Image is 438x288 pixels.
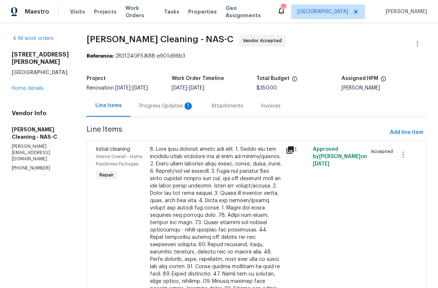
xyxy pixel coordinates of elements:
[12,126,69,141] h5: [PERSON_NAME] Cleaning - NAS-C
[342,85,427,91] div: [PERSON_NAME]
[189,85,204,91] span: [DATE]
[12,69,69,76] h5: [GEOGRAPHIC_DATA]
[87,35,233,44] span: [PERSON_NAME] Cleaning - NAS-C
[188,8,217,15] span: Properties
[313,161,329,167] span: [DATE]
[87,126,387,139] span: Line Items
[286,146,309,154] div: 1
[211,102,243,110] div: Attachments
[256,76,289,81] h5: Total Budget
[12,51,69,66] h2: [STREET_ADDRESS][PERSON_NAME]
[70,8,85,15] span: Visits
[261,102,281,110] div: Invoices
[12,110,69,117] h4: Vendor Info
[185,102,192,110] div: 1
[125,4,155,19] span: Work Orders
[172,76,224,81] h5: Work Order Timeline
[383,8,427,15] span: [PERSON_NAME]
[96,171,117,179] span: Repair
[243,37,285,44] span: Vendor Accepted
[298,8,348,15] span: [GEOGRAPHIC_DATA]
[256,85,277,91] span: $350.00
[132,85,148,91] span: [DATE]
[226,4,268,19] span: Geo Assignments
[390,128,423,137] span: Add line item
[115,85,131,91] span: [DATE]
[342,76,378,81] h5: Assigned HPM
[87,76,106,81] h5: Project
[172,85,204,91] span: -
[172,85,187,91] span: [DATE]
[25,8,49,15] span: Maestro
[281,4,286,12] div: 24
[12,86,44,91] a: Home details
[371,148,396,155] span: Accepted
[380,76,386,85] span: The hpm assigned to this work order.
[87,54,114,59] b: Reference:
[387,126,426,139] button: Add line item
[12,165,69,171] p: [PHONE_NUMBER]
[292,76,298,85] span: The total cost of line items that have been proposed by Opendoor. This sum includes line items th...
[96,147,130,152] span: Initial cleaning
[95,102,122,109] div: Line Items
[87,52,426,60] div: 2R3124GFSJK8B-e901d96b3
[87,85,148,91] span: Renovation
[139,102,194,110] div: Progress Updates
[12,36,54,41] a: All work orders
[12,143,69,162] p: [PERSON_NAME][EMAIL_ADDRESS][DOMAIN_NAME]
[94,8,117,15] span: Projects
[115,85,148,91] span: -
[96,154,142,166] span: Interior Overall - Home Readiness Packages
[313,147,367,167] span: Approved by [PERSON_NAME] on
[164,9,179,14] span: Tasks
